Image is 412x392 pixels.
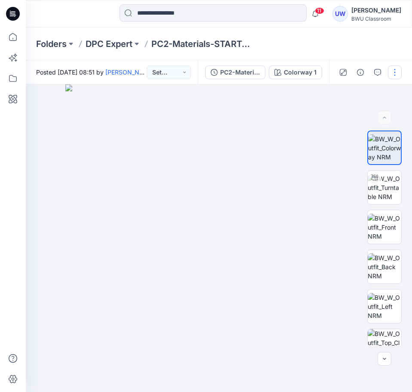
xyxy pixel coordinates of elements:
[36,38,67,50] a: Folders
[351,5,401,16] div: [PERSON_NAME]
[205,65,265,79] button: PC2-Materials-START_UthpalaWeerakoon
[86,38,132,50] a: DPC Expert
[151,38,251,50] p: PC2-Materials-START_UthpalaWeerakoon
[368,329,401,363] img: BW_W_Outfit_Top_CloseUp NRM
[220,68,260,77] div: PC2-Materials-START_UthpalaWeerakoon
[368,134,401,162] img: BW_W_Outfit_Colorway NRM
[368,293,401,320] img: BW_W_Outfit_Left NRM
[269,65,322,79] button: Colorway 1
[368,174,401,201] img: BW_W_Outfit_Turntable NRM
[332,6,348,22] div: UW
[65,84,372,392] img: eyJhbGciOiJIUzI1NiIsImtpZCI6IjAiLCJzbHQiOiJzZXMiLCJ0eXAiOiJKV1QifQ.eyJkYXRhIjp7InR5cGUiOiJzdG9yYW...
[315,7,324,14] span: 11
[36,68,147,77] span: Posted [DATE] 08:51 by
[354,65,367,79] button: Details
[105,68,155,76] a: [PERSON_NAME]
[368,253,401,280] img: BW_W_Outfit_Back NRM
[351,16,401,22] div: BWU Classroom
[368,214,401,241] img: BW_W_Outfit_Front NRM
[284,68,317,77] div: Colorway 1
